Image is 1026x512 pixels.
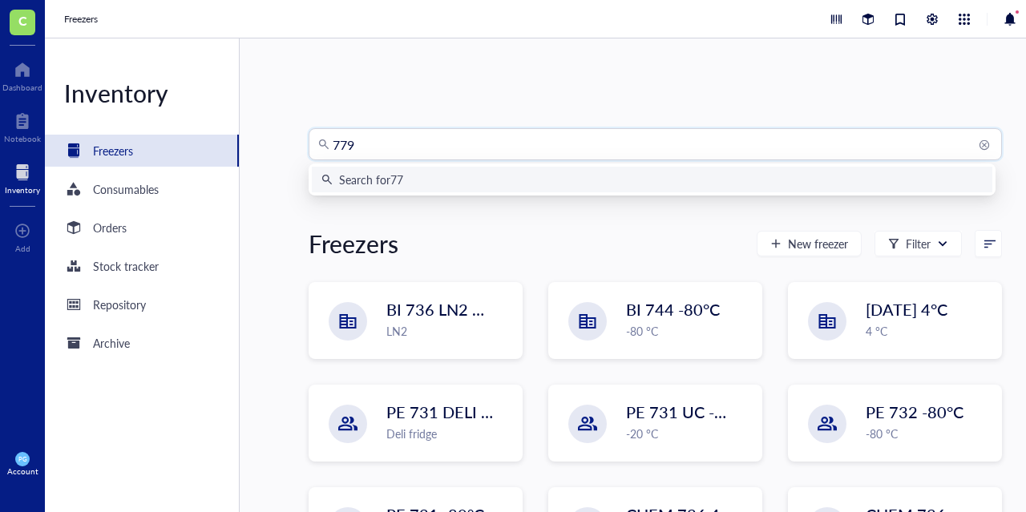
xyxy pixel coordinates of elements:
[5,185,40,195] div: Inventory
[93,180,159,198] div: Consumables
[18,455,26,462] span: PG
[866,298,947,321] span: [DATE] 4°C
[45,135,239,167] a: Freezers
[309,228,398,260] div: Freezers
[386,425,512,442] div: Deli fridge
[7,466,38,476] div: Account
[757,231,862,256] button: New freezer
[45,212,239,244] a: Orders
[2,83,42,92] div: Dashboard
[906,235,931,252] div: Filter
[93,334,130,352] div: Archive
[866,322,992,340] div: 4 °C
[386,298,513,321] span: BI 736 LN2 Chest
[64,11,101,27] a: Freezers
[45,77,239,109] div: Inventory
[45,250,239,282] a: Stock tracker
[93,257,159,275] div: Stock tracker
[626,298,720,321] span: BI 744 -80°C
[386,322,512,340] div: LN2
[866,425,992,442] div: -80 °C
[4,108,41,143] a: Notebook
[93,296,146,313] div: Repository
[626,401,750,423] span: PE 731 UC -20°C
[5,159,40,195] a: Inventory
[18,10,27,30] span: C
[93,219,127,236] div: Orders
[386,401,501,423] span: PE 731 DELI 4C
[45,288,239,321] a: Repository
[93,142,133,159] div: Freezers
[45,173,239,205] a: Consumables
[45,327,239,359] a: Archive
[788,237,848,250] span: New freezer
[626,322,752,340] div: -80 °C
[15,244,30,253] div: Add
[2,57,42,92] a: Dashboard
[339,171,403,188] div: Search for 77
[626,425,752,442] div: -20 °C
[4,134,41,143] div: Notebook
[866,401,963,423] span: PE 732 -80°C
